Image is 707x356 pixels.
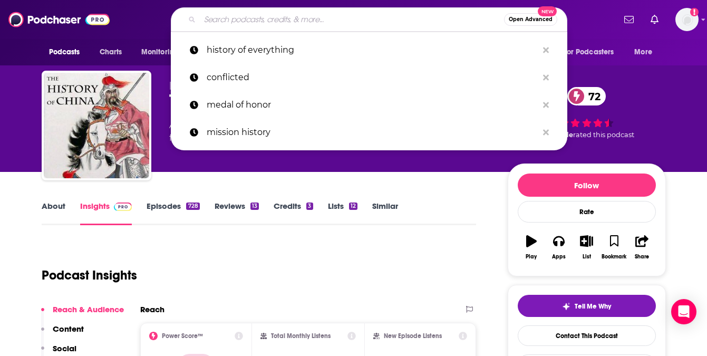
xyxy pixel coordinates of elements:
div: Bookmark [602,254,626,260]
div: Open Intercom Messenger [671,299,696,324]
h2: Power Score™ [162,332,203,340]
button: open menu [42,42,94,62]
div: A podcast [169,119,382,145]
h1: Podcast Insights [42,267,137,283]
button: Content [41,324,84,343]
a: Similar [372,201,398,225]
button: Apps [545,228,573,266]
span: For Podcasters [564,45,614,60]
a: Reviews13 [215,201,259,225]
div: 72 31 peoplerated this podcast [508,80,666,146]
div: Search podcasts, credits, & more... [171,7,567,32]
p: Social [53,343,76,353]
div: 3 [306,203,313,210]
span: featuring [169,132,382,145]
div: Share [635,254,649,260]
div: Apps [552,254,566,260]
img: tell me why sparkle [562,302,570,311]
span: Logged in as jackiemayer [675,8,699,31]
a: About [42,201,65,225]
p: Content [53,324,84,334]
button: open menu [627,42,665,62]
span: New [538,6,557,16]
input: Search podcasts, credits, & more... [200,11,504,28]
a: Lists12 [328,201,357,225]
a: 72 [567,87,606,105]
div: 728 [186,203,199,210]
div: List [583,254,591,260]
a: Charts [93,42,129,62]
button: List [573,228,600,266]
h2: New Episode Listens [384,332,442,340]
img: The History of China [44,73,149,178]
p: Reach & Audience [53,304,124,314]
button: tell me why sparkleTell Me Why [518,295,656,317]
a: history of everything [171,36,567,64]
a: conflicted [171,64,567,91]
a: Credits3 [274,201,313,225]
span: rated this podcast [573,131,634,139]
a: Show notifications dropdown [620,11,638,28]
p: history of everything [207,36,538,64]
button: Bookmark [601,228,628,266]
a: Contact This Podcast [518,325,656,346]
a: InsightsPodchaser Pro [80,201,132,225]
p: medal of honor [207,91,538,119]
span: Open Advanced [509,17,553,22]
span: Monitoring [141,45,179,60]
span: Tell Me Why [575,302,611,311]
button: open menu [557,42,629,62]
h2: Reach [140,304,164,314]
span: Podcasts [49,45,80,60]
span: More [634,45,652,60]
button: Open AdvancedNew [504,13,557,26]
button: Share [628,228,655,266]
div: Rate [518,201,656,223]
div: Play [526,254,537,260]
p: conflicted [207,64,538,91]
button: Show profile menu [675,8,699,31]
span: [PERSON_NAME] [169,80,245,90]
p: mission history [207,119,538,146]
button: Play [518,228,545,266]
button: Follow [518,174,656,197]
a: Episodes728 [147,201,199,225]
h2: Total Monthly Listens [271,332,331,340]
img: User Profile [675,8,699,31]
img: Podchaser - Follow, Share and Rate Podcasts [8,9,110,30]
button: open menu [134,42,192,62]
a: Show notifications dropdown [646,11,663,28]
svg: Add a profile image [690,8,699,16]
div: 13 [250,203,259,210]
div: 12 [349,203,357,210]
a: medal of honor [171,91,567,119]
button: Reach & Audience [41,304,124,324]
span: Charts [100,45,122,60]
img: Podchaser Pro [114,203,132,211]
span: 72 [578,87,606,105]
a: mission history [171,119,567,146]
